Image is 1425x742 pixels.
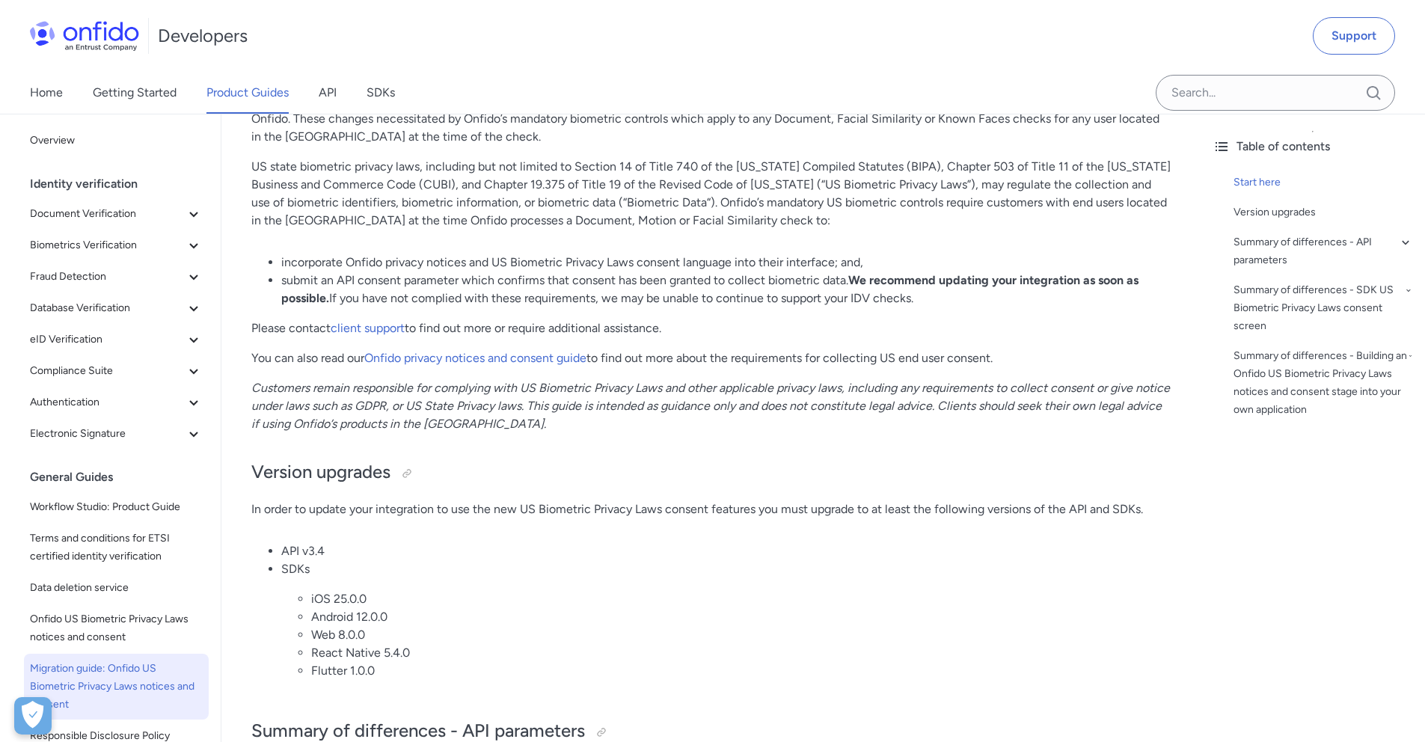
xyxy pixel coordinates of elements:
a: Onfido US Biometric Privacy Laws notices and consent [24,604,209,652]
span: Onfido US Biometric Privacy Laws notices and consent [30,610,203,646]
li: Web 8.0.0 [311,626,1171,644]
a: Terms and conditions for ETSI certified identity verification [24,524,209,571]
span: Data deletion service [30,579,203,597]
a: Start here [1234,174,1413,191]
em: Customers remain responsible for complying with US Biometric Privacy Laws and other applicable pr... [251,381,1170,431]
span: Compliance Suite [30,362,185,380]
h1: Developers [158,24,248,48]
p: Please contact to find out more or require additional assistance. [251,319,1171,337]
span: Electronic Signature [30,425,185,443]
button: eID Verification [24,325,209,355]
button: Open Preferences [14,697,52,735]
strong: We recommend updating your integration as soon as possible. [281,273,1139,305]
li: API v3.4 [281,542,1171,560]
img: Onfido Logo [30,21,139,51]
button: Biometrics Verification [24,230,209,260]
a: Home [30,72,63,114]
a: Version upgrades [1234,203,1413,221]
button: Compliance Suite [24,356,209,386]
a: Getting Started [93,72,177,114]
a: Summary of differences - API parameters [1234,233,1413,269]
span: Biometrics Verification [30,236,185,254]
span: Overview [30,132,203,150]
div: Cookie Preferences [14,697,52,735]
p: US state biometric privacy laws, including but not limited to Section 14 of Title 740 of the [US_... [251,158,1171,230]
p: In order to update your integration to use the new US Biometric Privacy Laws consent features you... [251,500,1171,518]
button: Fraud Detection [24,262,209,292]
a: API [319,72,337,114]
div: Identity verification [30,169,215,199]
li: Android 12.0.0 [311,608,1171,626]
a: Support [1313,17,1395,55]
input: Onfido search input field [1156,75,1395,111]
a: Migration guide: Onfido US Biometric Privacy Laws notices and consent [24,654,209,720]
span: Fraud Detection [30,268,185,286]
li: submit an API consent parameter which confirms that consent has been granted to collect biometric... [281,272,1171,307]
a: Data deletion service [24,573,209,603]
span: Document Verification [30,205,185,223]
li: iOS 25.0.0 [311,590,1171,608]
li: Flutter 1.0.0 [311,662,1171,680]
button: Electronic Signature [24,419,209,449]
a: SDKs [367,72,395,114]
a: Overview [24,126,209,156]
a: Summary of differences - SDK US Biometric Privacy Laws consent screen [1234,281,1413,335]
a: Onfido privacy notices and consent guide [364,351,586,365]
a: client support [331,321,405,335]
span: Migration guide: Onfido US Biometric Privacy Laws notices and consent [30,660,203,714]
p: You can also read our to find out more about the requirements for collecting US end user consent. [251,349,1171,367]
div: General Guides [30,462,215,492]
a: Workflow Studio: Product Guide [24,492,209,522]
span: eID Verification [30,331,185,349]
li: React Native 5.4.0 [311,644,1171,662]
button: Document Verification [24,199,209,229]
button: Authentication [24,387,209,417]
span: Authentication [30,393,185,411]
a: Product Guides [206,72,289,114]
li: incorporate Onfido privacy notices and US Biometric Privacy Laws consent language into their inte... [281,254,1171,272]
button: Database Verification [24,293,209,323]
span: Database Verification [30,299,185,317]
h2: Version upgrades [251,460,1171,485]
span: Workflow Studio: Product Guide [30,498,203,516]
p: The following guide is designed to help you migrate to the new process of collecting US Biometric... [251,92,1171,146]
div: Table of contents [1213,138,1413,156]
li: SDKs [281,560,1171,680]
span: Terms and conditions for ETSI certified identity verification [30,530,203,565]
a: Summary of differences - Building an Onfido US Biometric Privacy Laws notices and consent stage i... [1234,347,1413,419]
